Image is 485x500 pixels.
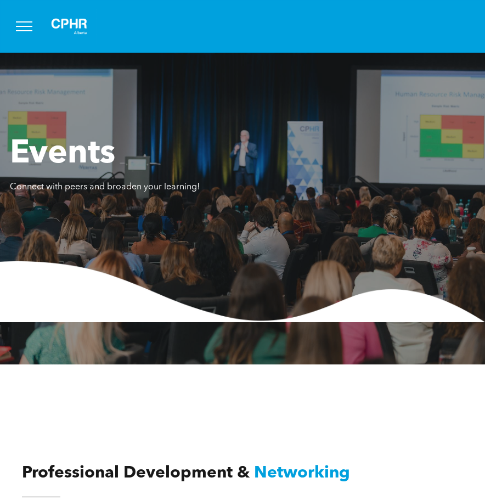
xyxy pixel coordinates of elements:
span: Events [10,138,115,171]
img: A white background with a few lines on it [42,9,97,44]
button: menu [10,12,38,41]
span: Connect with peers and broaden your learning! [10,183,200,192]
span: Networking [254,465,350,481]
span: Professional Development & [22,465,250,481]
